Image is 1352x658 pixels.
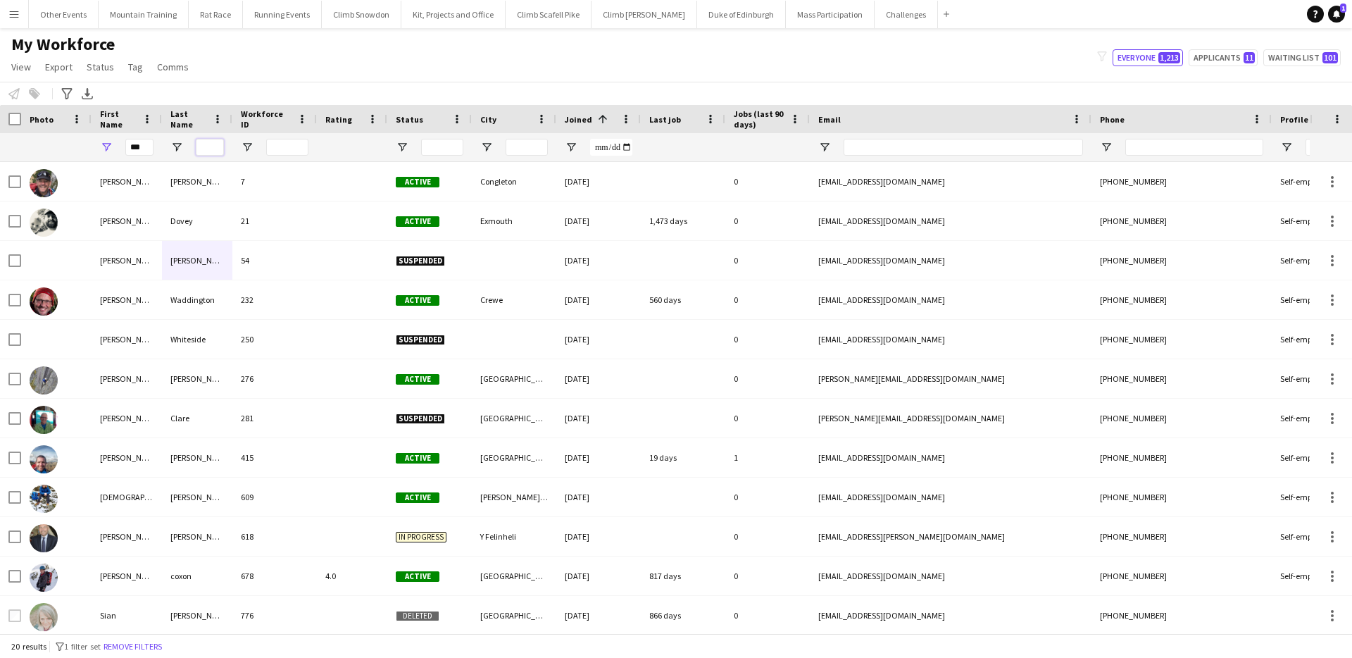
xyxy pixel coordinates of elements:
[556,320,641,359] div: [DATE]
[641,596,725,635] div: 866 days
[725,201,810,240] div: 0
[725,438,810,477] div: 1
[725,359,810,398] div: 0
[472,478,556,516] div: [PERSON_NAME]-under-Lyne
[30,287,58,316] img: Ian Waddington
[472,517,556,556] div: Y Felinheli
[1322,52,1338,63] span: 101
[810,557,1091,595] div: [EMAIL_ADDRESS][DOMAIN_NAME]
[810,201,1091,240] div: [EMAIL_ADDRESS][DOMAIN_NAME]
[232,162,317,201] div: 7
[29,1,99,28] button: Other Events
[162,517,232,556] div: [PERSON_NAME]
[810,478,1091,516] div: [EMAIL_ADDRESS][DOMAIN_NAME]
[100,141,113,154] button: Open Filter Menu
[396,177,439,187] span: Active
[641,280,725,319] div: 560 days
[162,162,232,201] div: [PERSON_NAME]
[1091,280,1272,319] div: [PHONE_NUMBER]
[241,108,292,130] span: Workforce ID
[1189,49,1258,66] button: Applicants11
[810,438,1091,477] div: [EMAIL_ADDRESS][DOMAIN_NAME]
[241,141,254,154] button: Open Filter Menu
[162,359,232,398] div: [PERSON_NAME]
[1100,141,1113,154] button: Open Filter Menu
[100,108,137,130] span: First Name
[472,438,556,477] div: [GEOGRAPHIC_DATA]
[196,139,224,156] input: Last Name Filter Input
[472,596,556,635] div: [GEOGRAPHIC_DATA]
[725,557,810,595] div: 0
[30,366,58,395] img: Fabian Seymour
[30,603,58,631] img: Sian Schofield
[125,139,154,156] input: First Name Filter Input
[162,438,232,477] div: [PERSON_NAME]
[556,596,641,635] div: [DATE]
[556,399,641,437] div: [DATE]
[506,1,591,28] button: Climb Scafell Pike
[1091,478,1272,516] div: [PHONE_NUMBER]
[92,201,162,240] div: [PERSON_NAME]
[556,557,641,595] div: [DATE]
[170,108,207,130] span: Last Name
[725,596,810,635] div: 0
[1091,241,1272,280] div: [PHONE_NUMBER]
[162,557,232,595] div: coxon
[649,114,681,125] span: Last job
[641,557,725,595] div: 817 days
[266,139,308,156] input: Workforce ID Filter Input
[396,374,439,385] span: Active
[92,359,162,398] div: [PERSON_NAME]
[232,280,317,319] div: 232
[232,320,317,359] div: 250
[396,492,439,503] span: Active
[30,169,58,197] img: Ian Morton
[1280,114,1308,125] span: Profile
[162,596,232,635] div: [PERSON_NAME]
[92,162,162,201] div: [PERSON_NAME]
[810,596,1091,635] div: [EMAIL_ADDRESS][DOMAIN_NAME]
[472,399,556,437] div: [GEOGRAPHIC_DATA]
[232,201,317,240] div: 21
[1091,596,1272,635] div: [PHONE_NUMBER]
[11,61,31,73] span: View
[401,1,506,28] button: Kit, Projects and Office
[1113,49,1183,66] button: Everyone1,213
[421,139,463,156] input: Status Filter Input
[556,478,641,516] div: [DATE]
[162,399,232,437] div: Clare
[396,295,439,306] span: Active
[396,611,439,621] span: Deleted
[30,524,58,552] img: ian roberts
[92,517,162,556] div: [PERSON_NAME]
[99,1,189,28] button: Mountain Training
[725,478,810,516] div: 0
[875,1,938,28] button: Challenges
[92,280,162,319] div: [PERSON_NAME]
[1244,52,1255,63] span: 11
[810,320,1091,359] div: [EMAIL_ADDRESS][DOMAIN_NAME]
[818,114,841,125] span: Email
[92,478,162,516] div: [DEMOGRAPHIC_DATA]
[128,61,143,73] span: Tag
[232,517,317,556] div: 618
[556,162,641,201] div: [DATE]
[396,532,446,542] span: In progress
[556,241,641,280] div: [DATE]
[1340,4,1346,13] span: 1
[170,141,183,154] button: Open Filter Menu
[396,256,445,266] span: Suspended
[556,280,641,319] div: [DATE]
[64,641,101,652] span: 1 filter set
[396,114,423,125] span: Status
[232,241,317,280] div: 54
[232,557,317,595] div: 678
[92,438,162,477] div: [PERSON_NAME]
[6,58,37,76] a: View
[472,359,556,398] div: [GEOGRAPHIC_DATA]
[92,399,162,437] div: [PERSON_NAME]
[590,139,632,156] input: Joined Filter Input
[641,438,725,477] div: 19 days
[162,201,232,240] div: Dovey
[11,34,115,55] span: My Workforce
